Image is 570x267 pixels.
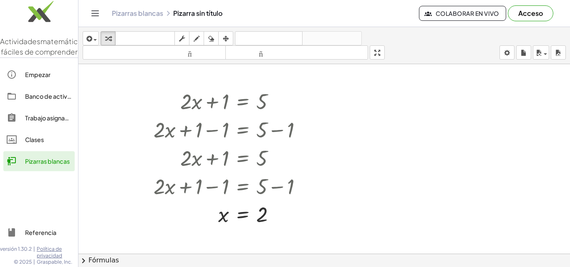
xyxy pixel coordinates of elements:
font: tamaño_del_formato [85,49,224,57]
a: Referencia [3,222,75,242]
button: chevron_rightFórmulas [78,254,570,267]
span: chevron_right [78,256,88,266]
font: Fórmulas [88,256,119,264]
a: Banco de actividades [3,86,75,106]
font: Colaborar en vivo [436,10,499,17]
font: | [33,259,35,265]
a: Pizarras blancas [3,151,75,171]
font: rehacer [304,35,360,42]
font: Graspable, Inc. [37,259,72,265]
font: Pizarras blancas [25,157,70,165]
a: Empezar [3,65,75,85]
a: Política de privacidad [37,246,78,259]
font: matemáticas fáciles de comprender [1,37,86,57]
button: Cambiar navegación [88,7,102,20]
font: Banco de actividades [25,92,87,100]
font: deshacer [237,35,300,42]
font: Referencia [25,229,56,236]
font: Política de privacidad [37,246,62,259]
font: tamaño_del_formato [227,49,366,57]
font: Clases [25,136,44,143]
button: teclado [115,31,175,45]
button: Acceso [508,5,553,21]
a: Pizarras blancas [112,9,163,17]
button: tamaño_del_formato [83,45,226,60]
a: Trabajo asignado [3,108,75,128]
a: Clases [3,130,75,150]
button: deshacer [235,31,303,45]
button: tamaño_del_formato [225,45,368,60]
font: Trabajo asignado [25,114,73,122]
font: Empezar [25,71,50,78]
button: Colaborar en vivo [419,6,506,21]
font: © 2025 [14,259,32,265]
button: rehacer [302,31,362,45]
font: Acceso [518,9,543,17]
font: | [33,246,35,252]
font: teclado [117,35,173,42]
